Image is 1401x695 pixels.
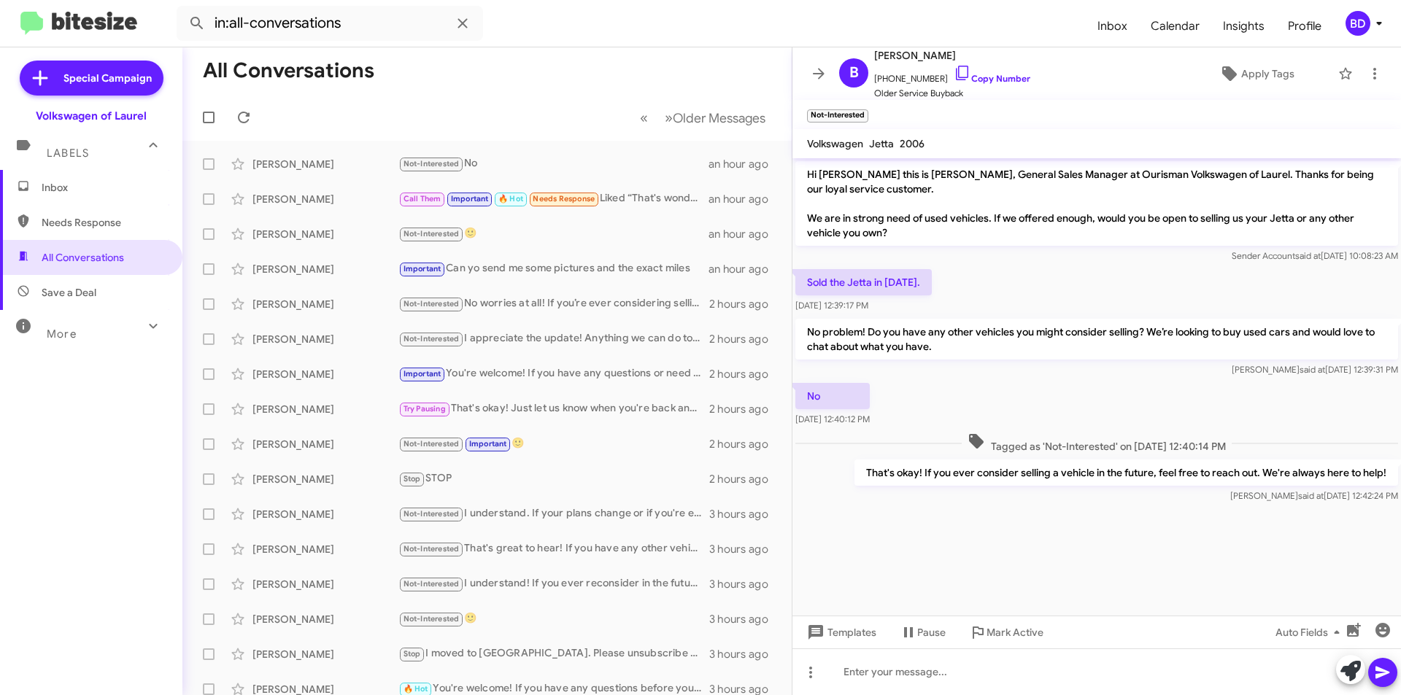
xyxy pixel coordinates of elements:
button: Mark Active [957,619,1055,645]
span: Important [451,194,489,203]
span: Older Messages [673,110,765,126]
div: I understand! If you ever reconsider in the future, feel free to reach out. Meanwhile, if you're ... [398,575,709,592]
div: 2 hours ago [709,332,780,346]
span: Not-Interested [404,509,460,519]
a: Inbox [1086,5,1139,47]
div: 3 hours ago [709,577,780,591]
button: Next [656,103,774,133]
span: Not-Interested [404,614,460,624]
div: [PERSON_NAME] [252,612,398,626]
div: 2 hours ago [709,472,780,486]
span: Try Pausing [404,404,446,413]
div: [PERSON_NAME] [252,297,398,311]
div: 3 hours ago [709,507,780,521]
p: No problem! Do you have any other vehicles you might consider selling? We’re looking to buy used ... [795,319,1398,360]
div: [PERSON_NAME] [252,157,398,171]
div: [PERSON_NAME] [252,227,398,241]
span: Sender Account [DATE] 10:08:23 AM [1232,250,1398,261]
div: [PERSON_NAME] [252,437,398,451]
button: Pause [888,619,957,645]
span: Not-Interested [404,579,460,589]
div: I understand. If your plans change or if you're ever interested in discussing your vehicle, feel ... [398,505,709,522]
div: [PERSON_NAME] [252,507,398,521]
div: [PERSON_NAME] [252,402,398,416]
span: Important [469,439,507,449]
a: Special Campaign [20,61,163,96]
span: All Conversations [42,250,124,265]
div: 3 hours ago [709,612,780,626]
span: said at [1295,250,1321,261]
p: Sold the Jetta in [DATE]. [795,269,932,295]
a: Calendar [1139,5,1211,47]
div: That's great to hear! If you have any other vehicles you'd like to sell, feel free to reach out. ... [398,540,709,557]
div: [PERSON_NAME] [252,647,398,661]
span: 2006 [900,137,925,150]
span: More [47,327,77,341]
div: 🙂 [398,435,709,452]
div: I appreciate the update! Anything we can do to help? Would love to earn your business! [398,330,709,347]
span: Not-Interested [404,299,460,308]
div: 2 hours ago [709,402,780,416]
span: said at [1298,490,1324,501]
span: Stop [404,474,421,484]
div: [PERSON_NAME] [252,472,398,486]
div: BD [1346,11,1370,36]
span: Not-Interested [404,544,460,554]
span: [PERSON_NAME] [DATE] 12:39:31 PM [1232,364,1398,375]
div: 3 hours ago [709,647,780,661]
span: 🔥 Hot [498,194,523,203]
span: Mark Active [987,619,1043,645]
span: Pause [917,619,946,645]
div: Can yo send me some pictures and the exact miles [398,260,709,277]
button: Previous [631,103,657,133]
span: Needs Response [42,215,166,230]
span: Volkswagen [807,137,863,150]
a: Profile [1276,5,1333,47]
a: Copy Number [954,73,1030,84]
h1: All Conversations [203,59,374,82]
button: Auto Fields [1264,619,1357,645]
div: I moved to [GEOGRAPHIC_DATA]. Please unsubscribe me [398,645,709,662]
div: [PERSON_NAME] [252,262,398,276]
span: [DATE] 12:40:12 PM [795,413,870,424]
small: Not-Interested [807,109,868,123]
span: B [849,61,859,85]
p: No [795,383,870,409]
div: an hour ago [709,192,780,206]
div: That's okay! Just let us know when you're back and ready to schedule an appointment. We're here t... [398,400,709,417]
span: Not-Interested [404,229,460,238]
span: Inbox [42,180,166,195]
span: Special Campaign [63,71,152,85]
span: Call Them [404,194,441,203]
div: You're welcome! If you have any questions or need assistance in the future, don't hesitate to con... [398,365,709,382]
div: [PERSON_NAME] [252,577,398,591]
div: 3 hours ago [709,542,780,556]
span: Insights [1211,5,1276,47]
div: Liked “That's wonderful to hear! We strive for a smooth experience. When you're ready to schedule... [398,190,709,207]
span: « [640,109,648,127]
div: [PERSON_NAME] [252,367,398,381]
input: Search [177,6,483,41]
div: 🙂 [398,225,709,242]
p: That's okay! If you ever consider selling a vehicle in the future, feel free to reach out. We're ... [854,459,1398,486]
div: an hour ago [709,262,780,276]
div: 2 hours ago [709,297,780,311]
span: said at [1300,364,1325,375]
div: [PERSON_NAME] [252,192,398,206]
span: Needs Response [533,194,595,203]
span: 🔥 Hot [404,684,428,694]
span: Jetta [869,137,894,150]
nav: Page navigation example [632,103,774,133]
span: Not-Interested [404,159,460,168]
span: [PERSON_NAME] [DATE] 12:42:24 PM [1230,490,1398,501]
div: 🙂 [398,610,709,627]
span: Stop [404,649,421,659]
p: Hi [PERSON_NAME] this is [PERSON_NAME], General Sales Manager at Ourisman Volkswagen of Laurel. T... [795,161,1398,246]
span: Important [404,264,441,273]
div: [PERSON_NAME] [252,542,398,556]
button: Templates [792,619,888,645]
span: [PERSON_NAME] [874,47,1030,64]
